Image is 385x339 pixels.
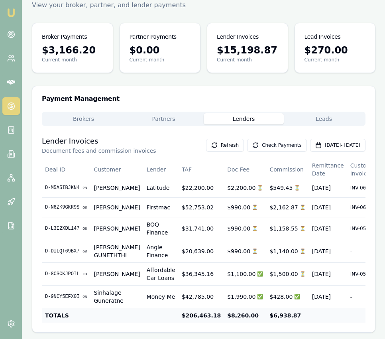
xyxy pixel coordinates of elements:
button: [DATE]- [DATE] [310,139,365,152]
div: $990.00 [227,225,263,233]
span: Payment Received [257,271,263,277]
p: Current month [42,57,103,63]
td: [PERSON_NAME] GUNETHTHI [90,240,143,263]
div: $20,639.00 [182,247,221,255]
th: Deal ID [42,161,90,178]
div: $990.00 [227,203,263,211]
th: TAF [179,161,224,178]
div: $1,140.00 [269,247,305,255]
h3: Lender Invoices [217,33,259,41]
div: $36,345.16 [182,270,221,278]
span: DB ID: cmfa9pliu0005v7ubxth1x18c Xero ID: 1d8c5deb-a2c0-41c6-bdd0-b62e13ac58f1 [350,225,376,232]
span: DB ID: cmf5045yr000gchwsc5mpsvqa Xero ID: 2ba37598-6242-4775-923f-db172b11d3ff [350,271,376,277]
span: Payment Received [257,294,263,300]
div: $1,990.00 [227,293,263,301]
div: $22,200.00 [182,184,221,192]
th: Lender [143,161,179,178]
span: Payment Pending [300,271,306,277]
span: Payment Pending [294,185,300,191]
span: Payment Pending [300,248,306,254]
a: D-9NCY5EFX0I [45,294,87,300]
a: D-DILQT69BX7 [45,248,87,254]
h3: Lender Invoices [42,136,156,147]
button: Partners [124,113,204,124]
div: $0.00 [130,44,191,57]
td: [DATE] [309,286,347,308]
div: $8,260.00 [227,311,263,319]
div: $52,753.02 [182,203,221,211]
td: [DATE] [309,198,347,217]
td: [PERSON_NAME] [90,217,143,240]
span: Payment Pending [252,204,258,211]
span: - [350,249,352,254]
div: $31,741.00 [182,225,221,233]
td: Affordable Car Loans [143,263,179,286]
h3: Partner Payments [130,33,177,41]
button: Leads [284,113,364,124]
button: Refresh [206,139,244,152]
span: Payment Pending [257,185,263,191]
a: D-N6ZK9GKR9S [45,204,87,211]
p: View your broker, partner, and lender payments [32,0,186,10]
button: Brokers [43,113,124,124]
div: $6,938.87 [269,311,305,319]
div: $2,200.00 [227,184,263,192]
a: D-L3E2XDL147 [45,225,87,232]
td: [DATE] [309,217,347,240]
span: Payment Received [294,294,300,300]
td: [DATE] [309,263,347,286]
p: Current month [217,57,278,63]
span: Payment Pending [252,248,258,254]
div: $3,166.20 [42,44,103,57]
div: $2,162.87 [269,203,305,211]
p: Current month [130,57,191,63]
td: Firstmac [143,198,179,217]
div: $428.00 [269,293,305,301]
td: BOQ Finance [143,217,179,240]
p: Document fees and commission invoices [42,147,156,155]
td: [PERSON_NAME] [90,198,143,217]
th: Remittance Date [309,161,347,178]
th: Customer [90,161,143,178]
div: $1,500.00 [269,270,305,278]
a: D-M5A5IBJKN4 [45,185,87,191]
button: Check Payments [247,139,307,152]
span: Payment Pending [300,225,306,232]
td: Latitude [143,178,179,198]
img: emu-icon-u.png [6,8,16,18]
th: Commission [266,161,308,178]
td: [PERSON_NAME] [90,263,143,286]
div: $15,198.87 [217,44,278,57]
h3: Payment Management [42,96,365,102]
td: Angle Finance [143,240,179,263]
td: [DATE] [309,240,347,263]
div: $990.00 [227,247,263,255]
div: $549.45 [269,184,305,192]
div: $206,463.18 [182,311,221,319]
span: Payment Pending [300,204,306,211]
th: Doc Fee [224,161,266,178]
span: - [350,294,352,300]
p: Current month [304,57,366,63]
button: Lenders [204,113,284,124]
h3: Broker Payments [42,33,87,41]
td: [DATE] [309,178,347,198]
a: D-8CSCKJPOIL [45,271,87,277]
td: Money Me [143,286,179,308]
td: Sinhalage Guneratne [90,286,143,308]
div: $270.00 [304,44,366,57]
span: DB ID: cmfen0epv000i2ps4othmltu1 Xero ID: b5eb2ece-d986-42a1-961e-d2a4524c9f26 [350,204,376,211]
span: DB ID: cmfjbfhza00093ijxa6rc5duh Xero ID: fb612226-a38e-4900-837b-beae15158a80 [350,185,376,191]
div: TOTALS [45,311,87,319]
div: $1,100.00 [227,270,263,278]
h3: Lead Invoices [304,33,341,41]
span: Payment Pending [252,225,258,232]
div: $42,785.00 [182,293,221,301]
td: [PERSON_NAME] [90,178,143,198]
div: $1,158.55 [269,225,305,233]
